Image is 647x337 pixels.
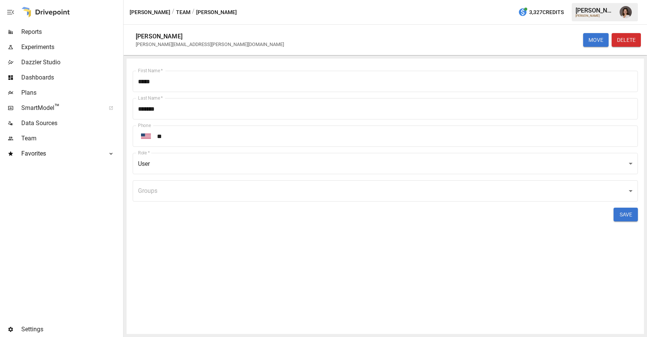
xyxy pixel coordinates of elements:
[21,73,122,82] span: Dashboards
[138,67,163,74] label: First Name
[54,102,60,112] span: ™
[21,325,122,334] span: Settings
[620,6,632,18] img: Franziska Ibscher
[176,8,190,17] button: Team
[21,58,122,67] span: Dazzler Studio
[529,8,564,17] span: 3,327 Credits
[612,33,641,47] button: DELETE
[21,43,122,52] span: Experiments
[141,134,151,139] img: United States
[576,7,615,14] div: [PERSON_NAME]
[138,149,150,156] label: Role
[21,103,100,113] span: SmartModel
[138,122,151,129] label: Phone
[21,149,100,158] span: Favorites
[136,33,182,40] div: [PERSON_NAME]
[21,119,122,128] span: Data Sources
[21,134,122,143] span: Team
[21,88,122,97] span: Plans
[614,208,638,221] button: SAVE
[192,8,195,17] div: /
[130,8,170,17] button: [PERSON_NAME]
[21,27,122,37] span: Reports
[576,14,615,17] div: [PERSON_NAME]
[136,41,284,47] div: [PERSON_NAME][EMAIL_ADDRESS][PERSON_NAME][DOMAIN_NAME]
[615,2,636,23] button: Franziska Ibscher
[138,128,154,144] button: Open flags menu
[138,95,163,101] label: Last Name
[172,8,174,17] div: /
[583,33,609,47] button: MOVE
[515,5,567,19] button: 3,327Credits
[133,153,638,174] div: User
